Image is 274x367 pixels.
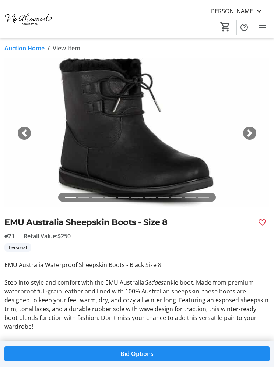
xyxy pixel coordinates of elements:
span: Retail Value: $250 [24,232,71,240]
tr-label-badge: Personal [4,243,31,252]
a: Auction Home [4,44,45,53]
img: Northwood Foundation's Logo [4,5,53,33]
button: Favourite [255,215,270,230]
span: Bid Options [120,349,154,358]
button: Cart [219,20,232,33]
em: Geddes [144,278,164,286]
h2: EMU Australia Sheepskin Boots - Size 8 [4,216,252,229]
p: Step into style and comfort with the EMU Australia ankle boot. Made from premium waterproof full-... [4,278,270,331]
span: View Item [53,44,80,53]
span: / [48,44,50,53]
button: Bid Options [4,346,270,361]
button: Menu [255,20,270,35]
p: EMU Australia Waterproof Sheepskin Boots - Black Size 8 [4,260,270,269]
button: [PERSON_NAME] [203,5,270,17]
span: #21 [4,232,15,240]
img: Image [4,58,270,207]
button: Help [237,20,252,35]
span: [PERSON_NAME] [209,7,255,15]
